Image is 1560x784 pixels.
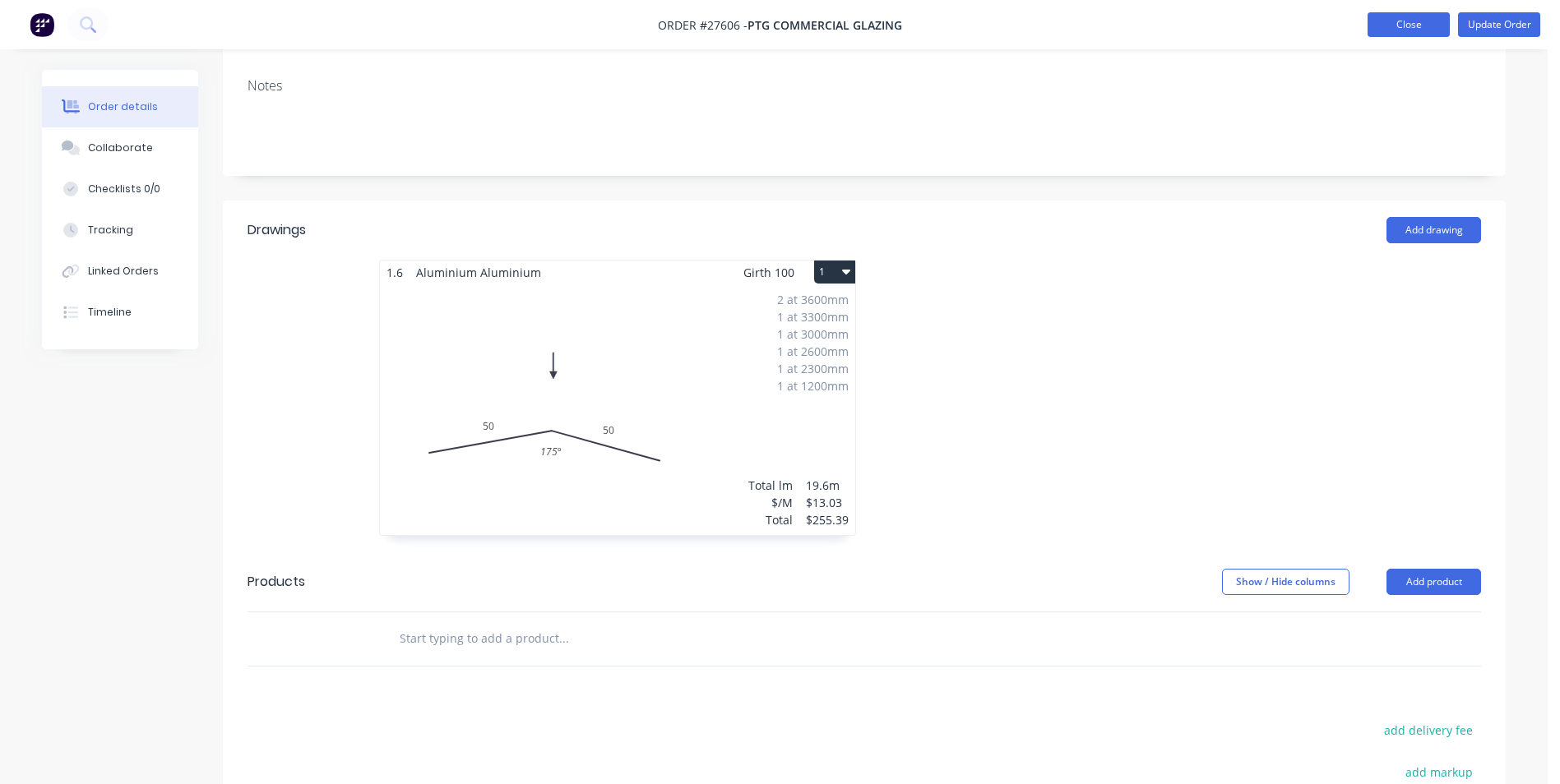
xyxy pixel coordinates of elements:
[806,511,849,528] div: $255.39
[806,477,849,494] div: 19.6m
[30,12,54,37] img: Factory
[88,182,160,196] div: Checklists 0/0
[748,17,902,33] span: PTG Commercial Glazing
[748,477,793,494] div: Total lm
[743,261,794,284] span: Girth 100
[380,284,855,535] div: 05050175º2 at 3600mm1 at 3300mm1 at 3000mm1 at 2600mm1 at 2300mm1 at 1200mmTotal lm$/MTotal19.6m$...
[42,127,198,168] button: Collaborate
[1458,12,1540,37] button: Update Order
[806,494,849,511] div: $13.03
[248,572,305,592] div: Products
[777,360,849,377] div: 1 at 2300mm
[88,99,158,114] div: Order details
[777,325,849,343] div: 1 at 3000mm
[42,251,198,292] button: Linked Orders
[88,264,159,279] div: Linked Orders
[380,261,410,284] span: 1.6
[42,292,198,333] button: Timeline
[658,17,748,33] span: Order #27606 -
[42,86,198,127] button: Order details
[777,291,849,308] div: 2 at 3600mm
[410,261,548,284] span: Aluminium Aluminium
[1368,12,1450,37] button: Close
[748,511,793,528] div: Total
[399,622,728,655] input: Start typing to add a product...
[777,343,849,360] div: 1 at 2600mm
[777,377,849,394] div: 1 at 1200mm
[1222,569,1349,595] button: Show / Hide columns
[1386,569,1481,595] button: Add product
[814,261,855,284] button: 1
[88,305,132,320] div: Timeline
[248,220,306,240] div: Drawings
[1386,217,1481,243] button: Add drawing
[88,141,153,155] div: Collaborate
[42,168,198,210] button: Checklists 0/0
[748,494,793,511] div: $/M
[1396,761,1481,783] button: add markup
[248,78,1481,94] div: Notes
[1375,719,1481,741] button: add delivery fee
[42,210,198,251] button: Tracking
[777,308,849,325] div: 1 at 3300mm
[88,223,133,238] div: Tracking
